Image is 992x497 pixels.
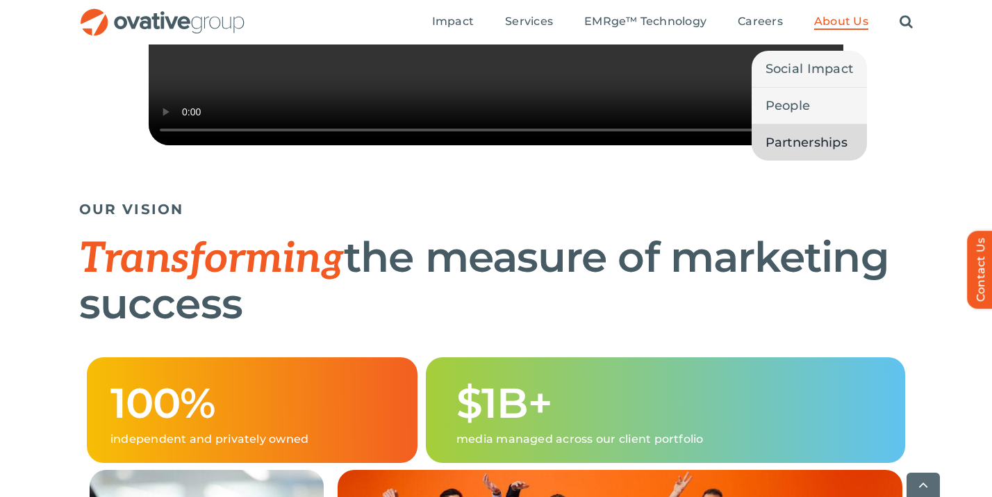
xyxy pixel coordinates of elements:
[900,15,913,30] a: Search
[766,96,811,115] span: People
[752,124,868,161] a: Partnerships
[738,15,783,30] a: Careers
[432,15,474,30] a: Impact
[432,15,474,28] span: Impact
[110,432,394,446] p: independent and privately owned
[505,15,553,28] span: Services
[456,381,882,425] h1: $1B+
[79,201,913,218] h5: OUR VISION
[110,381,394,425] h1: 100%
[814,15,868,28] span: About Us
[79,7,246,20] a: OG_Full_horizontal_RGB
[79,234,344,284] span: Transforming
[738,15,783,28] span: Careers
[752,51,868,87] a: Social Impact
[766,59,854,79] span: Social Impact
[814,15,868,30] a: About Us
[584,15,706,28] span: EMRge™ Technology
[505,15,553,30] a: Services
[584,15,706,30] a: EMRge™ Technology
[752,88,868,124] a: People
[456,432,882,446] p: media managed across our client portfolio
[766,133,848,152] span: Partnerships
[79,235,913,326] h1: the measure of marketing success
